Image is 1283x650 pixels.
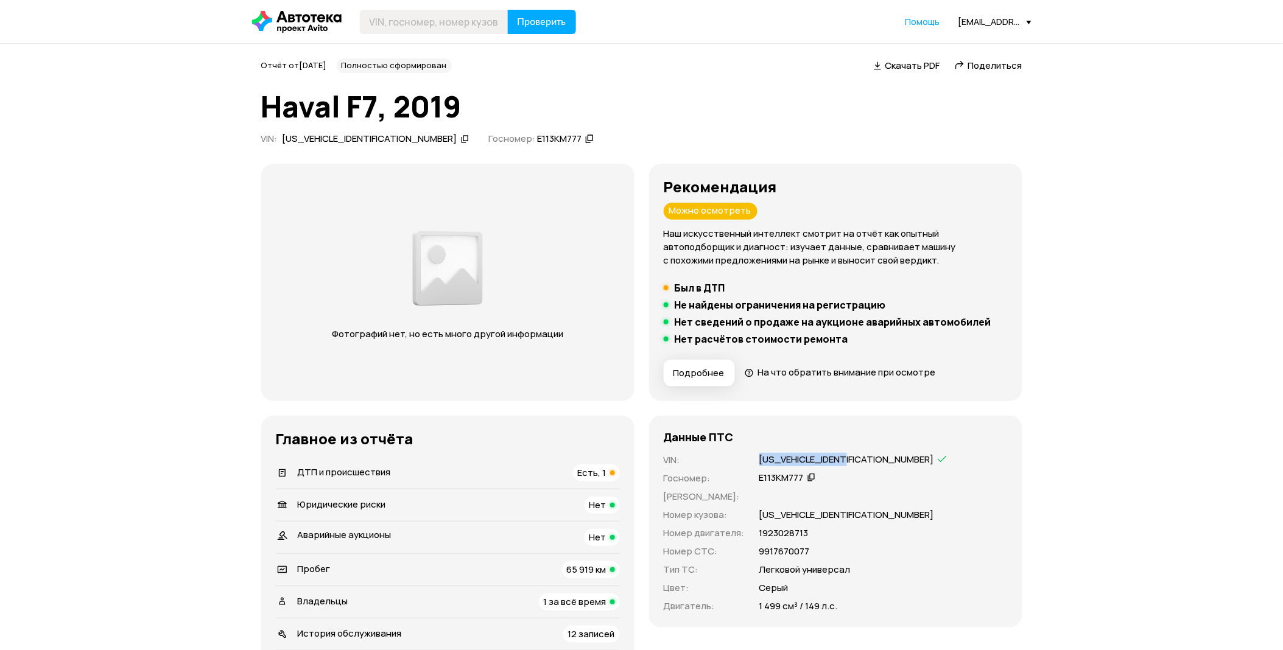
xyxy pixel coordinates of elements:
[337,58,452,73] div: Полностью сформирован
[664,563,745,576] p: Тип ТС :
[298,498,386,511] span: Юридические риски
[759,472,804,484] div: Е113КМ777
[664,490,745,503] p: [PERSON_NAME] :
[298,528,392,541] span: Аварийные аукционы
[759,508,934,522] p: [US_VEHICLE_IDENTIFICATION_NUMBER]
[283,133,457,145] div: [US_VEHICLE_IDENTIFICATION_NUMBER]
[567,563,606,576] span: 65 919 км
[261,90,1022,123] h1: Haval F7, 2019
[673,367,725,379] span: Подробнее
[759,599,838,613] p: 1 499 см³ / 149 л.с.
[664,178,1008,195] h3: Рекомендация
[276,430,620,447] h3: Главное из отчёта
[675,299,886,311] h5: Не найдены ограничения на регистрацию
[955,59,1022,72] a: Поделиться
[664,453,745,467] p: VIN :
[360,10,508,34] input: VIN, госномер, номер кузова
[664,581,745,595] p: Цвет :
[664,545,745,558] p: Номер СТС :
[320,327,575,341] p: Фотографий нет, но есть много другой информации
[759,563,851,576] p: Легковой универсал
[261,132,278,145] span: VIN :
[905,16,940,27] span: Помощь
[664,526,745,540] p: Номер двигателя :
[589,531,606,543] span: Нет
[664,227,1008,267] p: Наш искусственный интеллект смотрит на отчёт как опытный автоподборщик и диагност: изучает данные...
[409,224,486,313] img: 131a59a89584769d.png
[874,59,940,72] a: Скачать PDF
[261,60,327,71] span: Отчёт от [DATE]
[298,627,402,640] span: История обслуживания
[664,360,735,386] button: Подробнее
[675,316,991,328] h5: Нет сведений о продаже на аукционе аварийных автомобилей
[968,59,1022,72] span: Поделиться
[578,466,606,479] span: Есть, 1
[675,282,725,294] h5: Был в ДТП
[298,595,348,607] span: Владельцы
[537,133,582,145] div: Е113КМ777
[675,333,848,345] h5: Нет расчётов стоимости ремонта
[759,545,810,558] p: 9917670077
[589,498,606,511] span: Нет
[664,508,745,522] p: Номер кузова :
[757,366,935,379] span: На что обратить внимание при осмотре
[664,203,757,220] div: Можно осмотреть
[885,59,940,72] span: Скачать PDF
[568,627,615,640] span: 12 записей
[905,16,940,28] a: Помощь
[759,581,789,595] p: Серый
[759,526,809,540] p: 1923028713
[958,16,1032,27] div: [EMAIL_ADDRESS][DOMAIN_NAME][PERSON_NAME]
[298,466,391,478] span: ДТП и происшествия
[518,17,566,27] span: Проверить
[544,595,606,608] span: 1 за всё время
[745,366,936,379] a: На что обратить внимание при осмотре
[298,562,331,575] span: Пробег
[664,472,745,485] p: Госномер :
[759,453,934,466] div: [US_VEHICLE_IDENTIFICATION_NUMBER]
[488,132,535,145] span: Госномер:
[664,599,745,613] p: Двигатель :
[508,10,576,34] button: Проверить
[664,430,734,444] h4: Данные ПТС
